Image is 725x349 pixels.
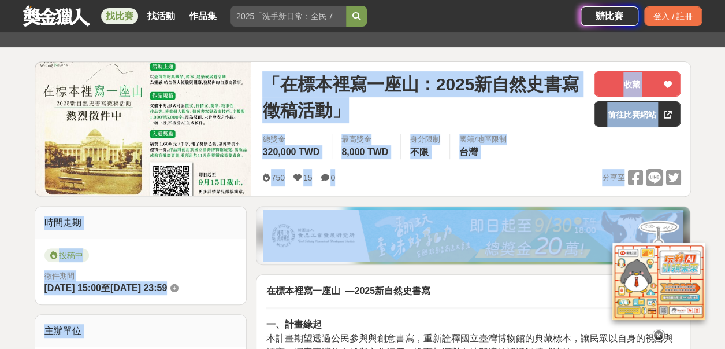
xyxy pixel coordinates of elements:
[44,248,89,262] span: 投稿中
[612,243,705,320] img: d2146d9a-e6f6-4337-9592-8cefde37ba6b.png
[459,134,507,145] div: 國籍/地區限制
[266,319,321,329] strong: 一、計畫緣起
[271,173,284,182] span: 750
[184,8,221,24] a: 作品集
[602,169,624,186] span: 分享至
[644,6,702,26] div: 登入 / 註冊
[35,315,247,347] div: 主辦單位
[262,134,322,145] span: 總獎金
[330,173,335,182] span: 0
[266,286,430,296] strong: 在標本裡寫一座山 —2025新自然史書寫
[101,283,110,293] span: 至
[44,283,101,293] span: [DATE] 15:00
[410,134,440,145] div: 身分限制
[110,283,167,293] span: [DATE] 23:59
[230,6,346,27] input: 2025「洗手新日常：全民 ALL IN」洗手歌全台徵選
[459,147,478,157] span: 台灣
[44,271,75,280] span: 徵件期間
[35,62,251,196] img: Cover Image
[101,8,138,24] a: 找比賽
[35,207,247,239] div: 時間走期
[143,8,180,24] a: 找活動
[581,6,638,26] a: 辦比賽
[262,71,585,123] span: 「在標本裡寫一座山：2025新自然史書寫徵稿活動」
[341,147,388,157] span: 8,000 TWD
[594,101,681,127] a: 前往比賽網站
[341,134,391,145] span: 最高獎金
[594,71,681,97] button: 收藏
[410,147,429,157] span: 不限
[303,173,313,182] span: 15
[263,210,683,262] img: 1c81a89c-c1b3-4fd6-9c6e-7d29d79abef5.jpg
[262,147,319,157] span: 320,000 TWD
